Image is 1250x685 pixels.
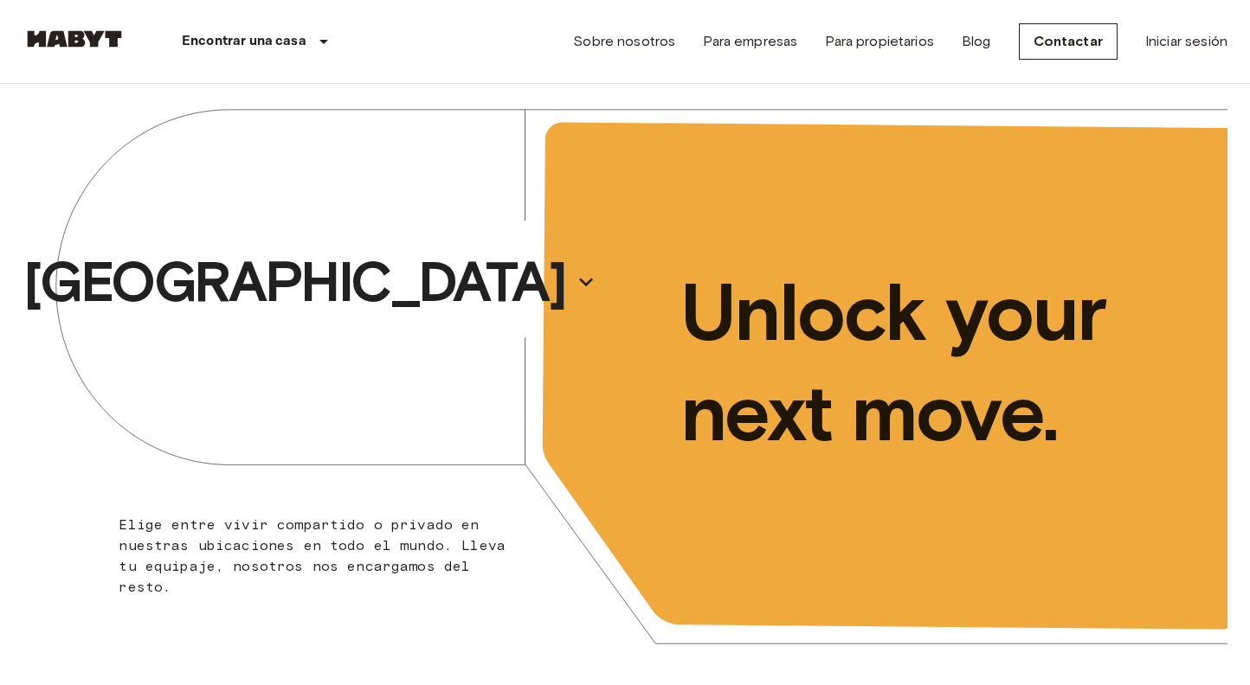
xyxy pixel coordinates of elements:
[182,31,306,52] p: Encontrar una casa
[23,247,565,317] p: [GEOGRAPHIC_DATA]
[1019,23,1118,60] a: Contactar
[23,30,126,48] img: Habyt
[825,31,934,52] a: Para propietarios
[1145,31,1227,52] a: Iniciar sesión
[962,31,991,52] a: Blog
[119,515,516,598] p: Elige entre vivir compartido o privado en nuestras ubicaciones en todo el mundo. Lleva tu equipaj...
[680,262,1200,463] p: Unlock your next move.
[573,31,675,52] a: Sobre nosotros
[16,242,603,322] button: [GEOGRAPHIC_DATA]
[703,31,797,52] a: Para empresas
